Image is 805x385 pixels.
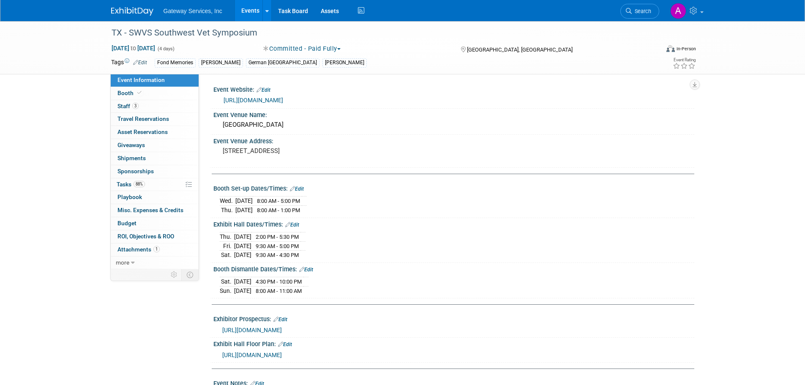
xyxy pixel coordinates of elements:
a: Misc. Expenses & Credits [111,204,199,217]
a: Giveaways [111,139,199,152]
div: [PERSON_NAME] [322,58,367,67]
span: 2:00 PM - 5:30 PM [256,234,299,240]
span: Travel Reservations [117,115,169,122]
span: Attachments [117,246,160,253]
span: ROI, Objectives & ROO [117,233,174,240]
button: Committed - Paid Fully [260,44,344,53]
div: [PERSON_NAME] [199,58,243,67]
td: Fri. [220,241,234,251]
a: Search [620,4,659,19]
div: Event Website: [213,83,694,94]
span: more [116,259,129,266]
a: Booth [111,87,199,100]
td: [DATE] [235,197,253,206]
a: Edit [290,186,304,192]
div: German [GEOGRAPHIC_DATA] [246,58,319,67]
span: Misc. Expenses & Credits [117,207,183,213]
div: Event Venue Name: [213,109,694,119]
span: (4 days) [157,46,175,52]
a: [URL][DOMAIN_NAME] [224,97,283,104]
span: 4:30 PM - 10:00 PM [256,279,302,285]
span: Asset Reservations [117,128,168,135]
a: Shipments [111,152,199,165]
td: Personalize Event Tab Strip [167,269,182,280]
td: [DATE] [234,286,251,295]
a: Edit [299,267,313,273]
a: more [111,257,199,269]
td: [DATE] [234,251,251,259]
td: Thu. [220,232,234,242]
img: ExhibitDay [111,7,153,16]
span: Staff [117,103,139,109]
td: Sat. [220,277,234,287]
span: 3 [132,103,139,109]
span: Booth [117,90,143,96]
span: Search [632,8,651,14]
span: 8:00 AM - 5:00 PM [257,198,300,204]
td: Tags [111,58,147,68]
a: Edit [278,341,292,347]
div: Booth Set-up Dates/Times: [213,182,694,193]
div: TX - SWVS Southwest Vet Symposium [109,25,647,41]
span: Tasks [117,181,145,188]
span: to [129,45,137,52]
a: [URL][DOMAIN_NAME] [222,352,282,358]
div: Booth Dismantle Dates/Times: [213,263,694,274]
td: [DATE] [234,277,251,287]
a: ROI, Objectives & ROO [111,230,199,243]
div: Event Rating [673,58,696,62]
a: Sponsorships [111,165,199,178]
td: Toggle Event Tabs [181,269,199,280]
img: Format-Inperson.png [666,45,675,52]
span: 8:00 AM - 11:00 AM [256,288,302,294]
a: Budget [111,217,199,230]
a: Asset Reservations [111,126,199,139]
div: Exhibit Hall Dates/Times: [213,218,694,229]
span: 1 [153,246,160,252]
td: [DATE] [234,241,251,251]
div: [GEOGRAPHIC_DATA] [220,118,688,131]
div: Fond Memories [155,58,196,67]
a: Edit [133,60,147,66]
span: Playbook [117,194,142,200]
a: Playbook [111,191,199,204]
a: Event Information [111,74,199,87]
a: Travel Reservations [111,113,199,126]
span: [GEOGRAPHIC_DATA], [GEOGRAPHIC_DATA] [467,46,573,53]
a: Edit [285,222,299,228]
span: Event Information [117,76,165,83]
a: Edit [257,87,270,93]
span: Gateway Services, Inc [164,8,222,14]
td: Wed. [220,197,235,206]
span: 88% [134,181,145,187]
span: 8:00 AM - 1:00 PM [257,207,300,213]
span: [DATE] [DATE] [111,44,156,52]
img: Alyson Evans [670,3,686,19]
span: Sponsorships [117,168,154,175]
a: Edit [273,317,287,322]
span: Giveaways [117,142,145,148]
div: Event Venue Address: [213,135,694,145]
div: Exhibit Hall Floor Plan: [213,338,694,349]
td: [DATE] [235,206,253,215]
td: Thu. [220,206,235,215]
div: In-Person [676,46,696,52]
a: [URL][DOMAIN_NAME] [222,327,282,333]
a: Tasks88% [111,178,199,191]
span: 9:30 AM - 5:00 PM [256,243,299,249]
div: Exhibitor Prospectus: [213,313,694,324]
pre: [STREET_ADDRESS] [223,147,404,155]
span: Budget [117,220,136,227]
td: [DATE] [234,232,251,242]
td: Sun. [220,286,234,295]
td: Sat. [220,251,234,259]
i: Booth reservation complete [137,90,142,95]
a: Staff3 [111,100,199,113]
span: 9:30 AM - 4:30 PM [256,252,299,258]
div: Event Format [609,44,696,57]
span: Shipments [117,155,146,161]
a: Attachments1 [111,243,199,256]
